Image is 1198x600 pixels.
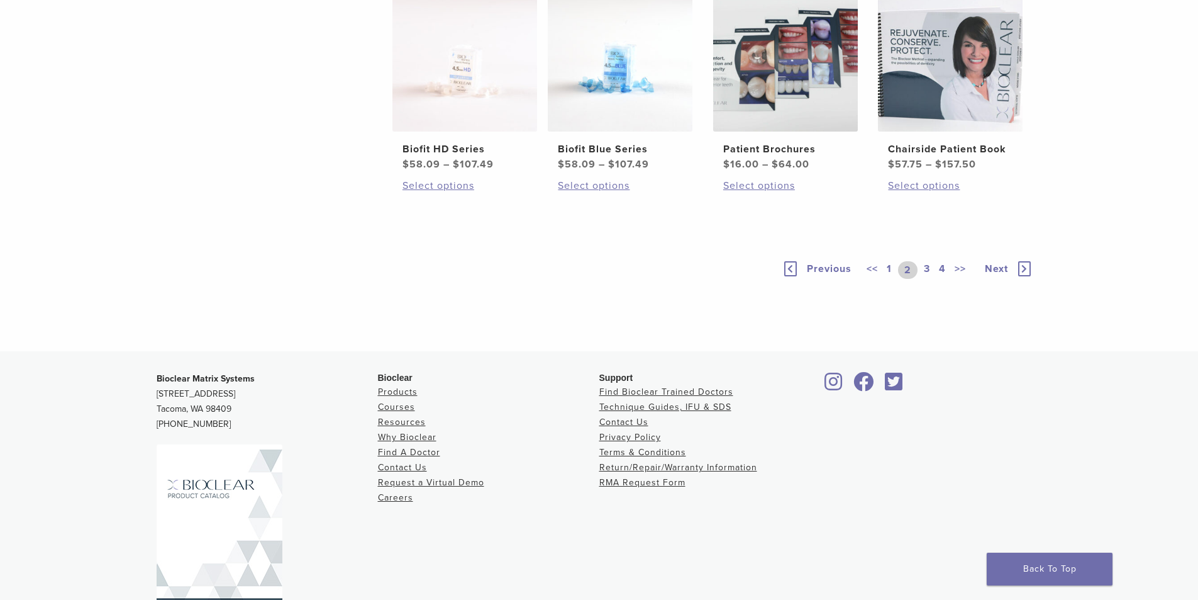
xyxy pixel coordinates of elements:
bdi: 58.09 [402,158,440,171]
p: [STREET_ADDRESS] Tacoma, WA 98409 [PHONE_NUMBER] [157,371,378,432]
span: $ [402,158,409,171]
a: << [864,261,880,279]
a: Select options for “Biofit HD Series” [402,178,527,193]
a: Bioclear [821,380,847,392]
a: Contact Us [378,462,427,473]
bdi: 64.00 [772,158,809,171]
bdi: 107.49 [608,158,649,171]
a: Courses [378,402,415,412]
a: Return/Repair/Warranty Information [599,462,757,473]
a: Resources [378,417,426,427]
a: Request a Virtual Demo [378,477,484,488]
span: – [443,158,450,171]
a: >> [952,261,968,279]
span: $ [453,158,460,171]
span: $ [935,158,942,171]
a: Products [378,387,418,397]
a: Select options for “Chairside Patient Book” [888,178,1012,193]
a: Technique Guides, IFU & SDS [599,402,731,412]
bdi: 57.75 [888,158,923,171]
a: RMA Request Form [599,477,685,488]
a: 4 [936,261,948,279]
a: Terms & Conditions [599,447,686,458]
strong: Bioclear Matrix Systems [157,373,255,384]
a: 3 [921,261,933,279]
span: $ [888,158,895,171]
span: Bioclear [378,373,413,383]
span: $ [608,158,615,171]
a: Back To Top [987,553,1112,586]
h2: Chairside Patient Book [888,142,1012,157]
a: Bioclear [850,380,879,392]
a: Select options for “Patient Brochures” [723,178,848,193]
a: Contact Us [599,417,648,427]
a: Why Bioclear [378,432,436,443]
span: – [926,158,932,171]
a: 2 [898,261,918,279]
span: Previous [807,263,851,275]
bdi: 58.09 [558,158,596,171]
a: Find A Doctor [378,447,440,458]
bdi: 16.00 [723,158,759,171]
span: Support [599,373,633,383]
span: – [762,158,768,171]
h2: Biofit Blue Series [558,142,682,157]
span: Next [985,263,1008,275]
a: Bioclear [881,380,907,392]
span: $ [772,158,779,171]
a: 1 [884,261,894,279]
a: Select options for “Biofit Blue Series” [558,178,682,193]
h2: Patient Brochures [723,142,848,157]
bdi: 107.49 [453,158,494,171]
a: Privacy Policy [599,432,661,443]
a: Find Bioclear Trained Doctors [599,387,733,397]
h2: Biofit HD Series [402,142,527,157]
bdi: 157.50 [935,158,976,171]
span: $ [723,158,730,171]
span: – [599,158,605,171]
a: Careers [378,492,413,503]
span: $ [558,158,565,171]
